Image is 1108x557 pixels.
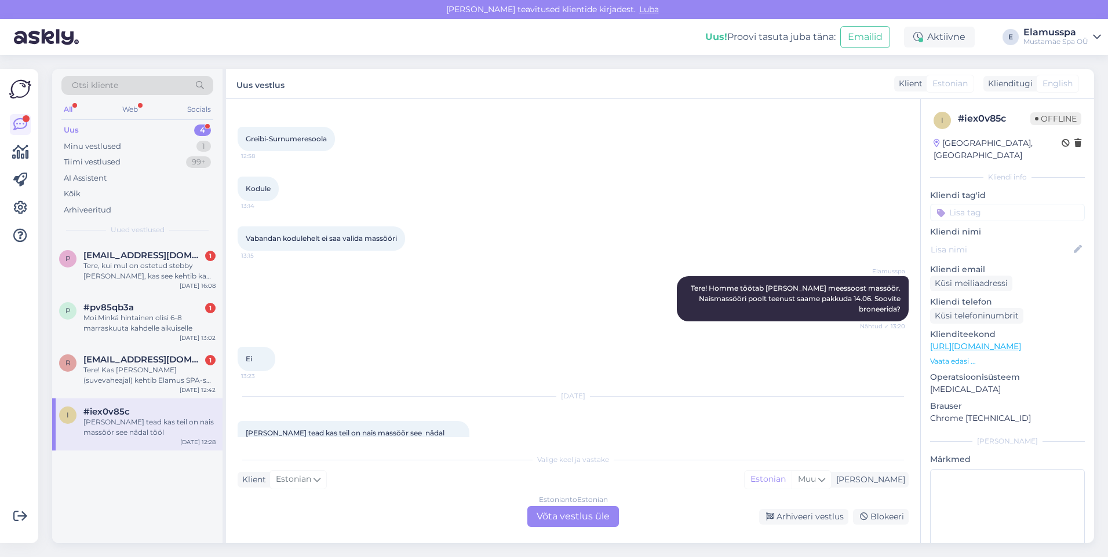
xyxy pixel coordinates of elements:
[958,112,1030,126] div: # iex0v85c
[64,156,121,168] div: Tiimi vestlused
[83,406,130,417] span: #iex0v85c
[798,474,816,484] span: Muu
[930,204,1085,221] input: Lisa tag
[840,26,890,48] button: Emailid
[636,4,662,14] span: Luba
[853,509,909,525] div: Blokeeri
[238,391,909,401] div: [DATE]
[9,78,31,100] img: Askly Logo
[931,243,1071,256] input: Lisa nimi
[111,225,165,235] span: Uued vestlused
[930,412,1085,424] p: Chrome [TECHNICAL_ID]
[930,263,1085,276] p: Kliendi email
[64,124,79,136] div: Uus
[180,386,216,394] div: [DATE] 12:42
[83,365,216,386] div: Tere! Kas [PERSON_NAME] (suvevaheajal) kehtib Elamus SPA-s nädalavahetuse või töönädala hinnakiri...
[65,306,71,315] span: p
[64,188,81,200] div: Kõik
[194,124,211,136] div: 4
[83,313,216,334] div: Moi.Minkä hintainen olisi 6-8 marraskuuta kahdelle aikuiselle
[241,372,285,380] span: 13:23
[930,453,1085,466] p: Märkmed
[1003,29,1019,45] div: E
[241,251,285,260] span: 13:15
[246,354,252,363] span: Ei
[930,226,1085,238] p: Kliendi nimi
[64,204,111,216] div: Arhiveeritud
[930,383,1085,395] p: [MEDICAL_DATA]
[930,296,1085,308] p: Kliendi telefon
[241,152,285,160] span: 12:58
[83,417,216,438] div: [PERSON_NAME] tead kas teil on nais massöör see nädal tööl
[930,308,1023,324] div: Küsi telefoninumbrit
[83,354,204,365] span: ruubela@me.com
[246,234,397,243] span: Vabandan kodulehelt ei saa valida massööri
[930,189,1085,201] p: Kliendi tag'id
[65,358,71,367] span: r
[759,509,848,525] div: Arhiveeri vestlus
[1043,78,1073,90] span: English
[83,261,216,281] div: Tere, kui mul on ostetud stebby [PERSON_NAME], kas see kehtib ka riigipühadel?
[205,303,216,313] div: 1
[832,474,905,486] div: [PERSON_NAME]
[930,400,1085,412] p: Brauser
[205,251,216,261] div: 1
[241,201,285,210] span: 13:14
[238,474,266,486] div: Klient
[860,322,905,331] span: Nähtud ✓ 13:20
[72,79,118,91] span: Otsi kliente
[236,76,285,91] label: Uus vestlus
[527,506,619,527] div: Võta vestlus üle
[83,302,134,313] span: #pv85qb3a
[930,356,1085,367] p: Vaata edasi ...
[180,334,216,342] div: [DATE] 13:02
[705,30,836,44] div: Proovi tasuta juba täna:
[691,284,902,313] span: Tere! Homme töötab [PERSON_NAME] meessoost massöör. Naismassööri poolt teenust saame pakkuda 14.0...
[904,27,975,47] div: Aktiivne
[930,371,1085,383] p: Operatsioonisüsteem
[745,471,792,488] div: Estonian
[930,436,1085,446] div: [PERSON_NAME]
[1023,37,1088,46] div: Mustamäe Spa OÜ
[205,355,216,365] div: 1
[941,116,943,124] span: i
[1023,28,1088,37] div: Elamusspa
[930,172,1085,182] div: Kliendi info
[64,173,107,184] div: AI Assistent
[1030,112,1081,125] span: Offline
[983,78,1033,90] div: Klienditugi
[67,411,69,419] span: i
[83,250,204,261] span: piretpollumagi@gmail.com
[894,78,923,90] div: Klient
[120,102,140,117] div: Web
[196,141,211,152] div: 1
[1023,28,1101,46] a: ElamusspaMustamäe Spa OÜ
[539,494,608,505] div: Estonian to Estonian
[705,31,727,42] b: Uus!
[930,341,1021,351] a: [URL][DOMAIN_NAME]
[246,428,448,448] span: [PERSON_NAME] tead kas teil on nais massöör see nädal tööl
[186,156,211,168] div: 99+
[932,78,968,90] span: Estonian
[246,184,271,193] span: Kodule
[180,281,216,290] div: [DATE] 16:08
[276,473,311,486] span: Estonian
[246,134,327,143] span: Greibi-Surnumeresoola
[65,254,71,263] span: p
[61,102,75,117] div: All
[185,102,213,117] div: Socials
[238,455,909,465] div: Valige keel ja vastake
[64,141,121,152] div: Minu vestlused
[862,267,905,276] span: Elamusspa
[934,137,1062,162] div: [GEOGRAPHIC_DATA], [GEOGRAPHIC_DATA]
[180,438,216,446] div: [DATE] 12:28
[930,328,1085,340] p: Klienditeekond
[930,276,1012,291] div: Küsi meiliaadressi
